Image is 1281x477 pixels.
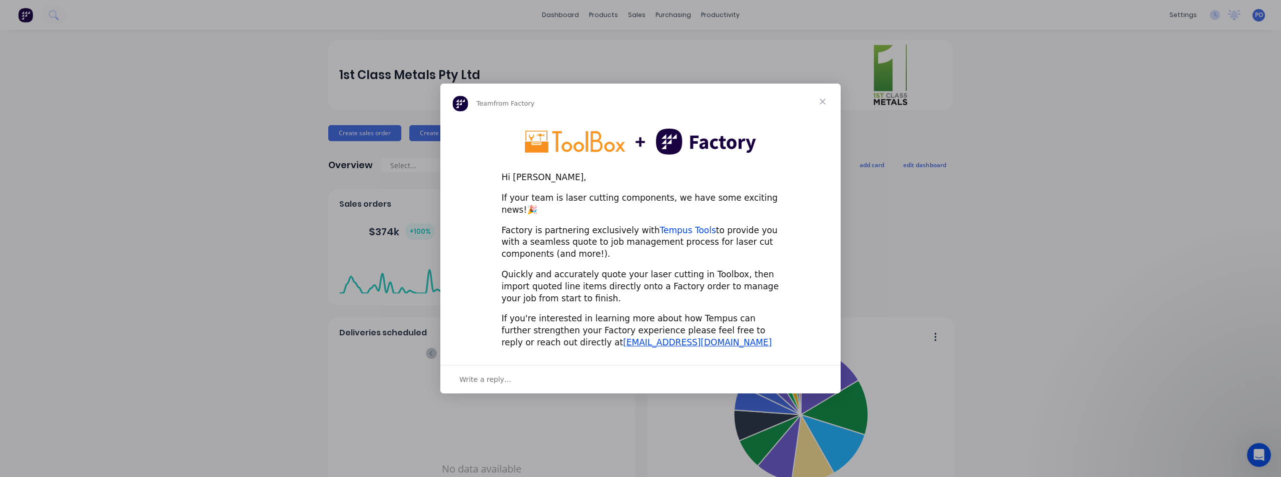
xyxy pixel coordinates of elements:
[623,337,772,347] a: [EMAIL_ADDRESS][DOMAIN_NAME]
[501,269,780,304] div: Quickly and accurately quote your laser cutting in Toolbox, then import quoted line items directl...
[660,225,716,235] a: Tempus Tools
[501,172,780,184] div: Hi [PERSON_NAME],
[501,192,780,216] div: If your team is laser cutting components, we have some exciting news!🎉
[805,84,841,120] span: Close
[452,96,468,112] img: Profile image for Team
[459,373,511,386] span: Write a reply…
[493,100,534,107] span: from Factory
[440,365,841,393] div: Open conversation and reply
[501,225,780,260] div: Factory is partnering exclusively with to provide you with a seamless quote to job management pro...
[501,313,780,348] div: If you're interested in learning more about how Tempus can further strengthen your Factory experi...
[476,100,493,107] span: Team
